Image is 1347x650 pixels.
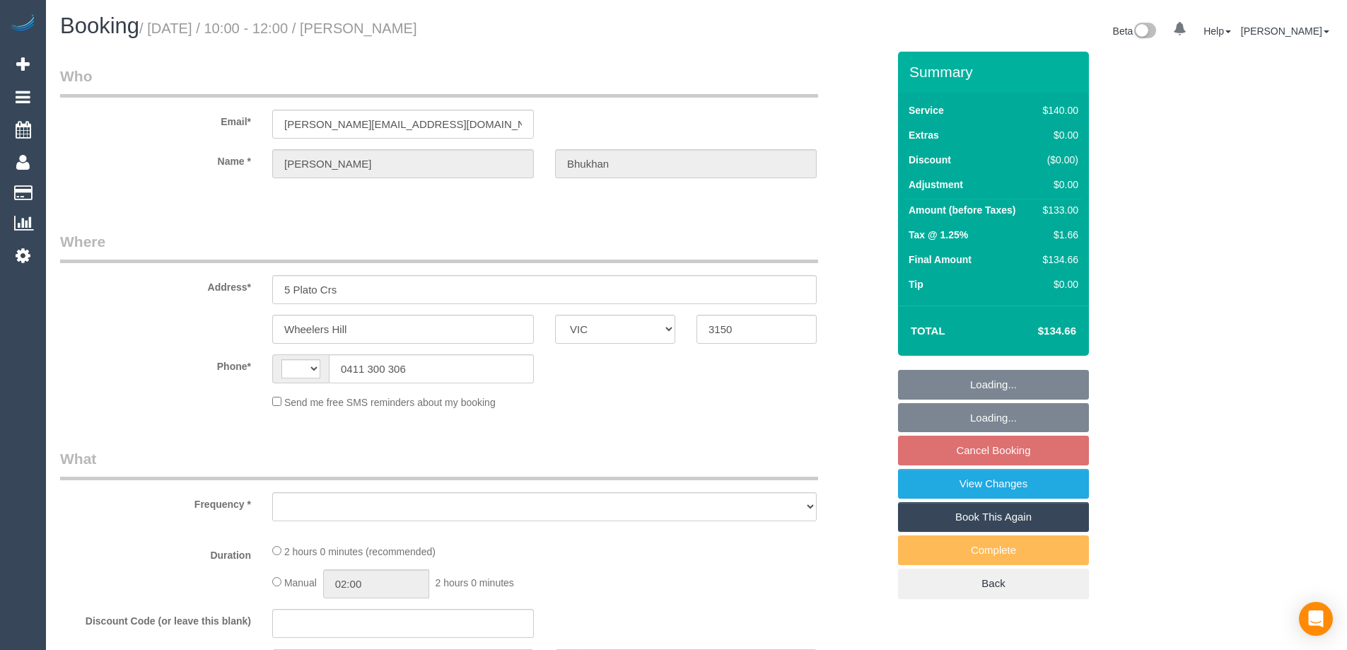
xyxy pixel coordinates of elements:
input: Post Code* [696,315,817,344]
a: Back [898,569,1089,598]
div: $140.00 [1037,103,1078,117]
img: Automaid Logo [8,14,37,34]
div: Open Intercom Messenger [1299,602,1333,636]
span: Booking [60,13,139,38]
input: Suburb* [272,315,534,344]
label: Extras [909,128,939,142]
h4: $134.66 [996,325,1076,337]
label: Frequency * [49,492,262,511]
label: Phone* [49,354,262,373]
input: Phone* [329,354,534,383]
strong: Total [911,325,945,337]
div: $1.66 [1037,228,1078,242]
div: ($0.00) [1037,153,1078,167]
span: Manual [284,577,317,588]
a: Beta [1113,25,1157,37]
input: Last Name* [555,149,817,178]
label: Email* [49,110,262,129]
div: $133.00 [1037,203,1078,217]
input: Email* [272,110,534,139]
legend: Who [60,66,818,98]
span: Send me free SMS reminders about my booking [284,397,496,408]
span: 2 hours 0 minutes [436,577,514,588]
img: New interface [1133,23,1156,41]
small: / [DATE] / 10:00 - 12:00 / [PERSON_NAME] [139,21,417,36]
h3: Summary [909,64,1082,80]
label: Name * [49,149,262,168]
label: Final Amount [909,253,972,267]
div: $0.00 [1037,277,1078,291]
a: Help [1203,25,1231,37]
label: Amount (before Taxes) [909,203,1015,217]
label: Adjustment [909,178,963,192]
legend: Where [60,231,818,263]
label: Discount Code (or leave this blank) [49,609,262,628]
div: $0.00 [1037,178,1078,192]
label: Address* [49,275,262,294]
a: Book This Again [898,502,1089,532]
a: View Changes [898,469,1089,499]
label: Discount [909,153,951,167]
div: $0.00 [1037,128,1078,142]
legend: What [60,448,818,480]
label: Tip [909,277,923,291]
input: First Name* [272,149,534,178]
label: Service [909,103,944,117]
div: $134.66 [1037,253,1078,267]
a: [PERSON_NAME] [1241,25,1329,37]
label: Tax @ 1.25% [909,228,968,242]
span: 2 hours 0 minutes (recommended) [284,546,436,557]
label: Duration [49,543,262,562]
